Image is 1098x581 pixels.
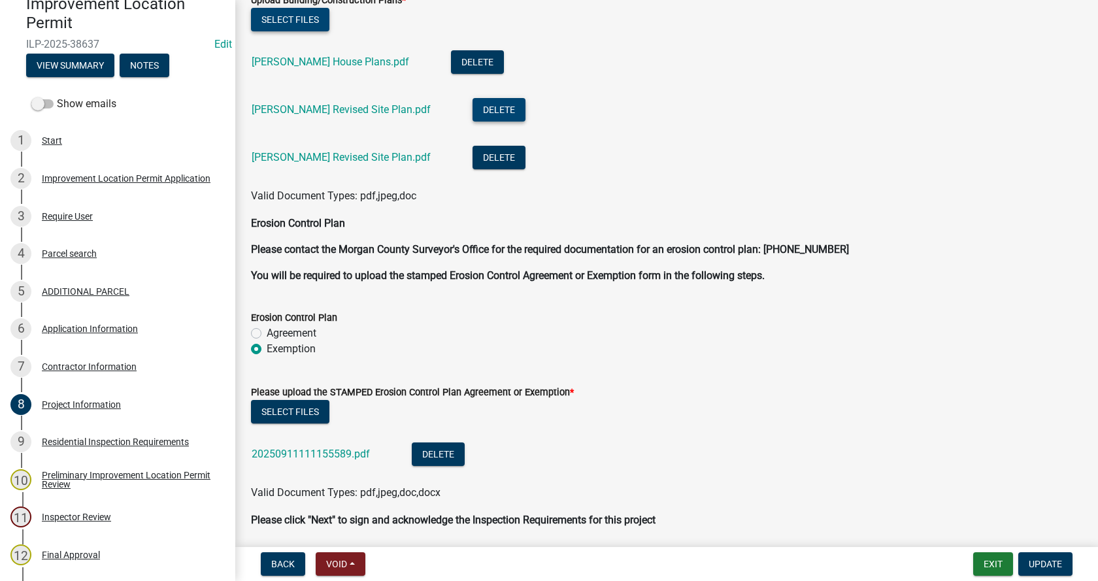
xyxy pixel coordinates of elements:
[473,98,525,122] button: Delete
[42,362,137,371] div: Contractor Information
[120,54,169,77] button: Notes
[10,130,31,151] div: 1
[267,341,316,357] label: Exemption
[26,54,114,77] button: View Summary
[251,217,345,229] strong: Erosion Control Plan
[251,243,849,256] strong: Please contact the Morgan County Surveyor's Office for the required documentation for an erosion ...
[26,38,209,50] span: ILP-2025-38637
[214,38,232,50] wm-modal-confirm: Edit Application Number
[252,103,431,116] a: [PERSON_NAME] Revised Site Plan.pdf
[42,400,121,409] div: Project Information
[1018,552,1073,576] button: Update
[1029,559,1062,569] span: Update
[10,394,31,415] div: 8
[251,269,765,282] strong: You will be required to upload the stamped Erosion Control Agreement or Exemption form in the fol...
[42,437,189,446] div: Residential Inspection Requirements
[473,146,525,169] button: Delete
[31,96,116,112] label: Show emails
[261,552,305,576] button: Back
[42,249,97,258] div: Parcel search
[10,206,31,227] div: 3
[26,61,114,71] wm-modal-confirm: Summary
[271,559,295,569] span: Back
[252,56,409,68] a: [PERSON_NAME] House Plans.pdf
[251,400,329,423] button: Select files
[451,50,504,74] button: Delete
[42,550,100,559] div: Final Approval
[267,325,316,341] label: Agreement
[10,243,31,264] div: 4
[451,57,504,69] wm-modal-confirm: Delete Document
[973,552,1013,576] button: Exit
[10,431,31,452] div: 9
[10,318,31,339] div: 6
[10,506,31,527] div: 11
[251,190,416,202] span: Valid Document Types: pdf,jpeg,doc
[120,61,169,71] wm-modal-confirm: Notes
[42,174,210,183] div: Improvement Location Permit Application
[252,448,370,460] a: 20250911111155589.pdf
[326,559,347,569] span: Void
[473,152,525,165] wm-modal-confirm: Delete Document
[42,512,111,522] div: Inspector Review
[316,552,365,576] button: Void
[42,287,129,296] div: ADDITIONAL PARCEL
[473,105,525,117] wm-modal-confirm: Delete Document
[252,151,431,163] a: [PERSON_NAME] Revised Site Plan.pdf
[10,168,31,189] div: 2
[42,212,93,221] div: Require User
[214,38,232,50] a: Edit
[251,314,337,323] label: Erosion Control Plan
[42,471,214,489] div: Preliminary Improvement Location Permit Review
[412,449,465,461] wm-modal-confirm: Delete Document
[42,324,138,333] div: Application Information
[42,136,62,145] div: Start
[10,469,31,490] div: 10
[251,8,329,31] button: Select files
[251,486,441,499] span: Valid Document Types: pdf,jpeg,doc,docx
[10,544,31,565] div: 12
[251,388,574,397] label: Please upload the STAMPED Erosion Control Plan Agreement or Exemption
[251,514,656,526] strong: Please click "Next" to sign and acknowledge the Inspection Requirements for this project
[10,281,31,302] div: 5
[10,356,31,377] div: 7
[412,442,465,466] button: Delete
